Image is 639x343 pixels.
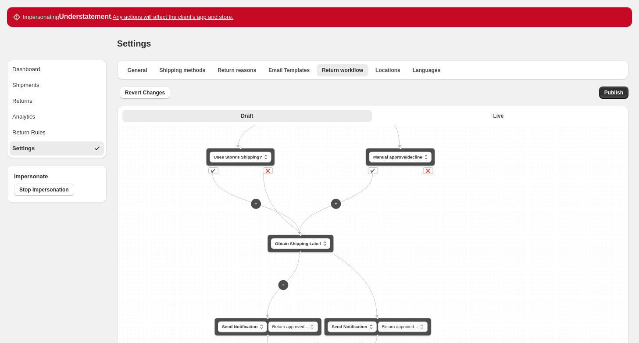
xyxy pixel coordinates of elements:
[299,174,372,234] g: Edge from e19f3adb-36aa-4964-85a1-6b2d69b80c94 to d7be422b-688d-4645-86d2-89352194400f
[19,186,69,193] span: Stop Impersonation
[604,89,623,96] span: Publish
[278,280,288,290] button: +
[12,81,39,90] div: Shipments
[322,67,363,74] span: Return workflow
[12,128,46,137] div: Return Rules
[125,89,165,96] span: Revert Changes
[59,13,111,20] strong: Understatement
[14,172,100,181] h4: Impersonate
[10,62,104,76] button: Dashboard
[263,174,377,317] g: Edge from 03fa4962-75e9-4e74-906a-f9511882872d to 18da7ce6-733f-4c7c-8c52-1b72f44448ca
[271,238,330,249] button: Obtain Shipping Label
[160,67,206,74] span: Shipping methods
[214,318,322,336] div: Send Notification
[373,154,422,160] span: Manual approve/decline
[120,87,170,99] button: Revert Changes
[268,67,310,74] span: Email Templates
[241,112,253,119] span: Draft
[267,235,334,253] div: Obtain Shipping Label
[12,97,32,105] div: Returns
[374,110,623,122] button: Live version
[14,184,74,196] button: Stop Impersonation
[113,14,233,20] u: Any actions will affect the client's app and store.
[10,94,104,108] button: Returns
[206,148,275,166] div: Uses Store's Shipping?✔️❌
[214,154,262,160] span: Uses Store's Shipping?
[12,112,35,121] div: Analytics
[213,174,300,234] g: Edge from 03fa4962-75e9-4e74-906a-f9511882872d to d7be422b-688d-4645-86d2-89352194400f
[222,323,257,330] span: Send Notification
[331,199,341,209] button: +
[251,199,261,209] button: +
[275,240,321,247] span: Obtain Shipping Label
[218,321,267,332] button: Send Notification
[365,148,435,166] div: Manual approve/decline✔️❌
[238,83,315,148] g: Edge from default_flag to 03fa4962-75e9-4e74-906a-f9511882872d
[10,126,104,140] button: Return Rules
[10,78,104,92] button: Shipments
[128,67,147,74] span: General
[218,67,256,74] span: Return reasons
[12,65,40,74] div: Dashboard
[122,110,372,122] button: Draft version
[10,141,104,155] button: Settings
[413,67,440,74] span: Languages
[369,152,432,162] button: Manual approve/decline
[10,110,104,124] button: Analytics
[307,21,400,147] g: Edge from c23baa20-f596-4c29-a038-3a9151df244f to e19f3adb-36aa-4964-85a1-6b2d69b80c94
[599,87,628,99] button: Publish
[332,323,367,330] span: Send Notification
[375,67,400,74] span: Locations
[12,144,35,153] div: Settings
[328,321,376,332] button: Send Notification
[117,39,151,48] span: Settings
[423,167,433,174] div: ❌
[324,318,432,336] div: Send Notification
[23,12,233,22] p: Impersonating .
[267,253,299,317] g: Edge from d7be422b-688d-4645-86d2-89352194400f to 7b0eaf78-8a0b-4a9b-9592-ebd365848391
[210,152,271,162] button: Uses Store's Shipping?
[493,112,503,119] span: Live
